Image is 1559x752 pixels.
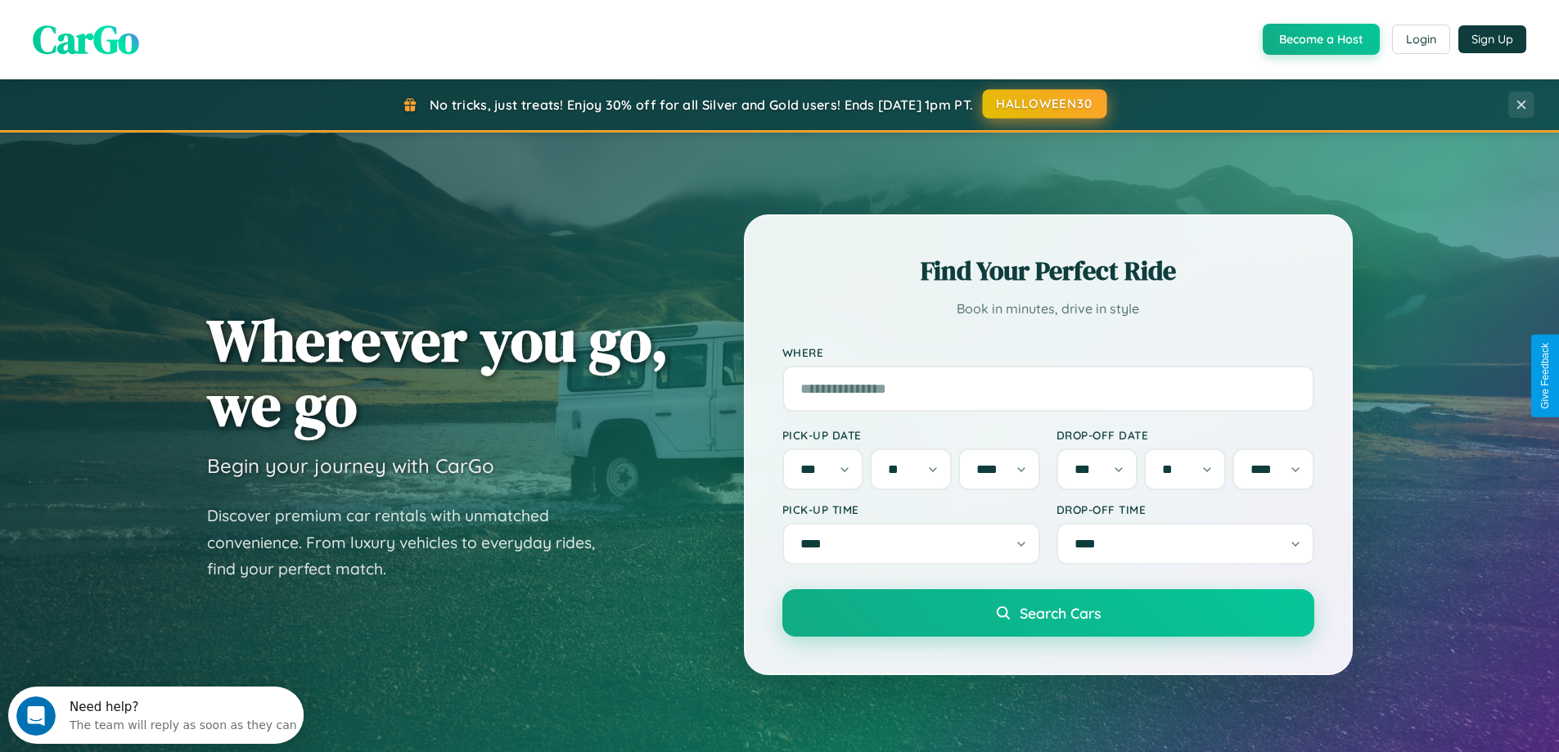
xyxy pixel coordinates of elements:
[1057,502,1314,516] label: Drop-off Time
[207,308,669,437] h1: Wherever you go, we go
[782,253,1314,289] h2: Find Your Perfect Ride
[61,14,289,27] div: Need help?
[1057,428,1314,442] label: Drop-off Date
[1392,25,1450,54] button: Login
[983,89,1107,119] button: HALLOWEEN30
[782,502,1040,516] label: Pick-up Time
[430,97,973,113] span: No tricks, just treats! Enjoy 30% off for all Silver and Gold users! Ends [DATE] 1pm PT.
[782,345,1314,359] label: Where
[1458,25,1526,53] button: Sign Up
[61,27,289,44] div: The team will reply as soon as they can
[7,7,304,52] div: Open Intercom Messenger
[16,696,56,736] iframe: Intercom live chat
[1263,24,1380,55] button: Become a Host
[207,453,494,478] h3: Begin your journey with CarGo
[207,502,616,583] p: Discover premium car rentals with unmatched convenience. From luxury vehicles to everyday rides, ...
[782,428,1040,442] label: Pick-up Date
[1020,604,1101,622] span: Search Cars
[782,297,1314,321] p: Book in minutes, drive in style
[33,12,139,66] span: CarGo
[8,687,304,744] iframe: Intercom live chat discovery launcher
[1539,343,1551,409] div: Give Feedback
[782,589,1314,637] button: Search Cars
